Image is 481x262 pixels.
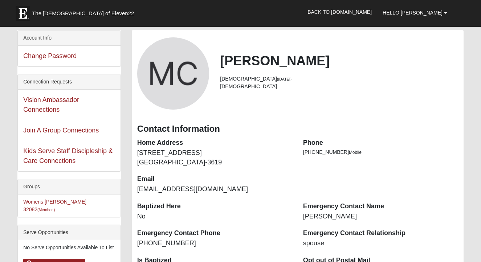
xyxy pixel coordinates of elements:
[23,127,99,134] a: Join A Group Connections
[137,138,292,148] dt: Home Address
[137,212,292,221] dd: No
[23,147,113,164] a: Kids Serve Staff Discipleship & Care Connections
[137,229,292,238] dt: Emergency Contact Phone
[18,225,121,240] div: Serve Opportunities
[18,240,121,255] li: No Serve Opportunities Available To List
[303,138,458,148] dt: Phone
[137,239,292,248] dd: [PHONE_NUMBER]
[23,96,79,113] a: Vision Ambassador Connections
[303,239,458,248] dd: spouse
[220,53,458,69] h2: [PERSON_NAME]
[349,150,362,155] span: Mobile
[37,208,55,212] small: (Member )
[302,3,377,21] a: Back to [DOMAIN_NAME]
[32,10,134,17] span: The [DEMOGRAPHIC_DATA] of Eleven22
[137,175,292,184] dt: Email
[383,10,443,16] span: Hello [PERSON_NAME]
[137,202,292,211] dt: Baptized Here
[303,229,458,238] dt: Emergency Contact Relationship
[220,83,458,90] li: [DEMOGRAPHIC_DATA]
[18,30,121,46] div: Account Info
[137,185,292,194] dd: [EMAIL_ADDRESS][DOMAIN_NAME]
[23,199,86,212] a: Womens [PERSON_NAME] 32082(Member )
[220,75,458,83] li: [DEMOGRAPHIC_DATA]
[277,77,292,81] small: ([DATE])
[303,202,458,211] dt: Emergency Contact Name
[18,74,121,90] div: Connection Requests
[12,3,157,21] a: The [DEMOGRAPHIC_DATA] of Eleven22
[137,124,458,134] h3: Contact Information
[377,4,453,22] a: Hello [PERSON_NAME]
[18,179,121,195] div: Groups
[303,148,458,156] li: [PHONE_NUMBER]
[16,6,30,21] img: Eleven22 logo
[23,52,77,60] a: Change Password
[303,212,458,221] dd: [PERSON_NAME]
[137,37,209,110] a: View Fullsize Photo
[137,148,292,167] dd: [STREET_ADDRESS] [GEOGRAPHIC_DATA]-3619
